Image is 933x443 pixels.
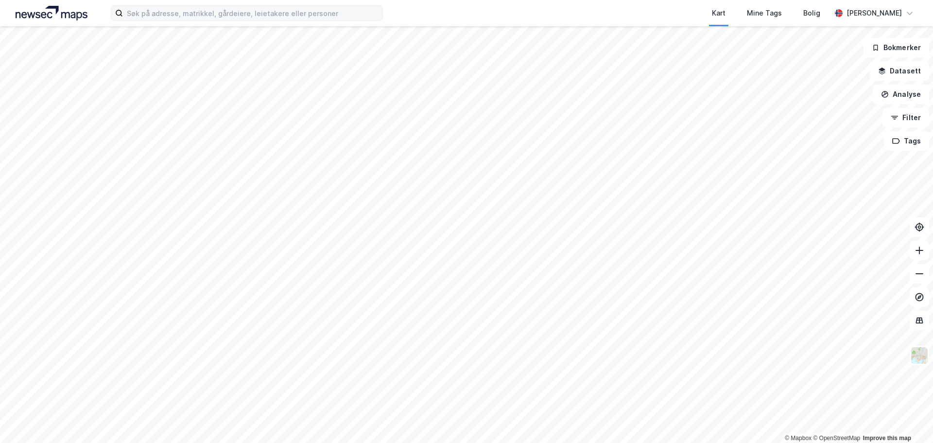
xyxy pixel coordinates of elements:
div: [PERSON_NAME] [847,7,902,19]
div: Kontrollprogram for chat [884,396,933,443]
div: Mine Tags [747,7,782,19]
div: Kart [712,7,726,19]
div: Bolig [803,7,820,19]
iframe: Chat Widget [884,396,933,443]
input: Søk på adresse, matrikkel, gårdeiere, leietakere eller personer [123,6,382,20]
img: logo.a4113a55bc3d86da70a041830d287a7e.svg [16,6,87,20]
